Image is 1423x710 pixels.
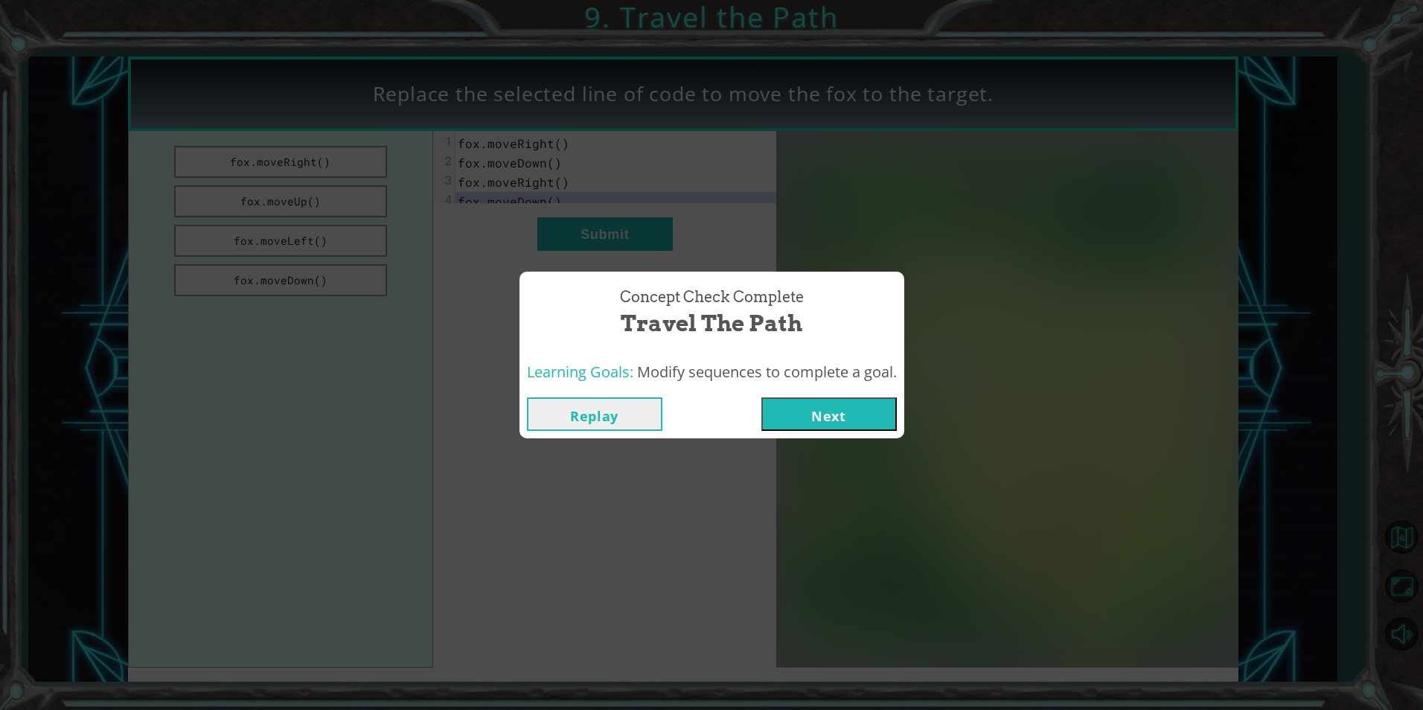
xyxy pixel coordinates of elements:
span: Concept Check Complete [620,287,804,308]
span: Modify sequences to complete a goal. [637,362,897,382]
span: Learning Goals: [527,362,633,382]
button: Next [761,397,897,431]
button: Replay [527,397,662,431]
span: Travel the Path [621,307,802,339]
